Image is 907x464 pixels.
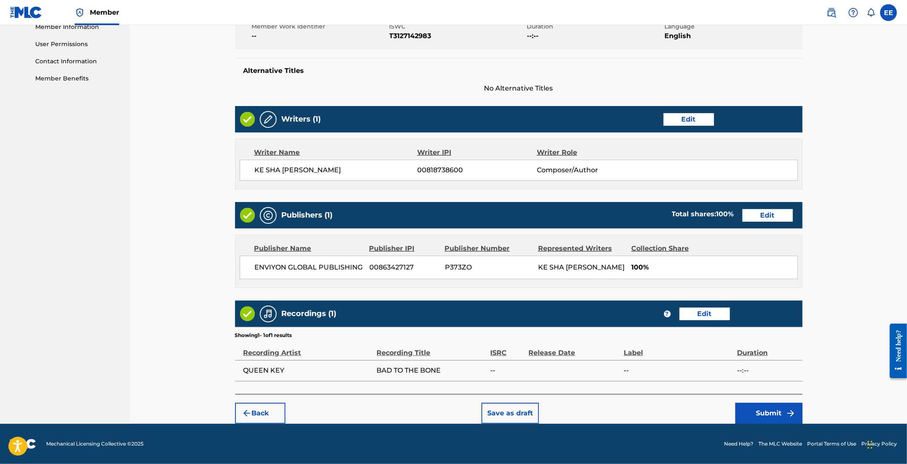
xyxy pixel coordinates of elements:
[880,4,897,21] div: User Menu
[242,408,252,418] img: 7ee5dd4eb1f8a8e3ef2f.svg
[263,210,273,220] img: Publishers
[786,408,796,418] img: f7272a7cc735f4ea7f67.svg
[537,148,646,158] div: Writer Role
[481,403,539,424] button: Save as draft
[868,432,873,457] div: Drag
[235,83,802,93] span: No Alternative Titles
[735,403,802,424] button: Submit
[35,23,120,31] a: Member Information
[826,8,836,18] img: search
[282,114,321,124] h5: Writers (1)
[282,210,333,220] h5: Publishers (1)
[672,209,734,219] div: Total shares:
[624,339,733,358] div: Label
[758,440,802,448] a: The MLC Website
[263,114,273,124] img: Writers
[243,339,373,358] div: Recording Artist
[389,22,525,31] span: ISWC
[377,365,486,376] span: BAD TO THE BONE
[716,210,734,218] span: 100 %
[254,148,418,158] div: Writer Name
[664,113,714,126] button: Edit
[665,31,800,41] span: English
[254,244,363,254] div: Publisher Name
[417,165,536,175] span: 00818738600
[883,317,907,384] iframe: Resource Center
[823,4,840,21] a: Public Search
[235,332,292,339] p: Showing 1 - 1 of 1 results
[631,262,797,272] span: 100%
[252,31,387,41] span: --
[665,22,800,31] span: Language
[389,31,525,41] span: T3127142983
[252,22,387,31] span: Member Work Identifier
[490,365,525,376] span: --
[10,439,36,449] img: logo
[377,339,486,358] div: Recording Title
[10,6,42,18] img: MLC Logo
[867,8,875,17] div: Notifications
[724,440,753,448] a: Need Help?
[861,440,897,448] a: Privacy Policy
[538,244,625,254] div: Represented Writers
[35,57,120,66] a: Contact Information
[807,440,856,448] a: Portal Terms of Use
[255,165,418,175] span: KE SHA [PERSON_NAME]
[240,112,255,127] img: Valid
[490,339,525,358] div: ISRC
[527,22,663,31] span: Duration
[445,262,532,272] span: P373ZO
[282,309,337,319] h5: Recordings (1)
[75,8,85,18] img: Top Rightsholder
[243,365,373,376] span: QUEEN KEY
[369,244,439,254] div: Publisher IPI
[631,244,713,254] div: Collection Share
[35,74,120,83] a: Member Benefits
[235,403,285,424] button: Back
[865,424,907,464] iframe: Chat Widget
[537,165,646,175] span: Composer/Author
[255,262,363,272] span: ENVIYON GLOBAL PUBLISHING
[529,339,619,358] div: Release Date
[417,148,537,158] div: Writer IPI
[845,4,862,21] div: Help
[680,308,730,320] button: Edit
[240,208,255,223] img: Valid
[46,440,144,448] span: Mechanical Licensing Collective © 2025
[243,67,794,75] h5: Alternative Titles
[624,365,733,376] span: --
[445,244,532,254] div: Publisher Number
[90,8,119,17] span: Member
[538,263,625,271] span: KE SHA [PERSON_NAME]
[527,31,663,41] span: --:--
[737,365,798,376] span: --:--
[369,262,439,272] span: 00863427127
[263,309,273,319] img: Recordings
[737,339,798,358] div: Duration
[240,306,255,321] img: Valid
[35,40,120,49] a: User Permissions
[664,311,671,317] span: ?
[848,8,858,18] img: help
[742,209,793,222] button: Edit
